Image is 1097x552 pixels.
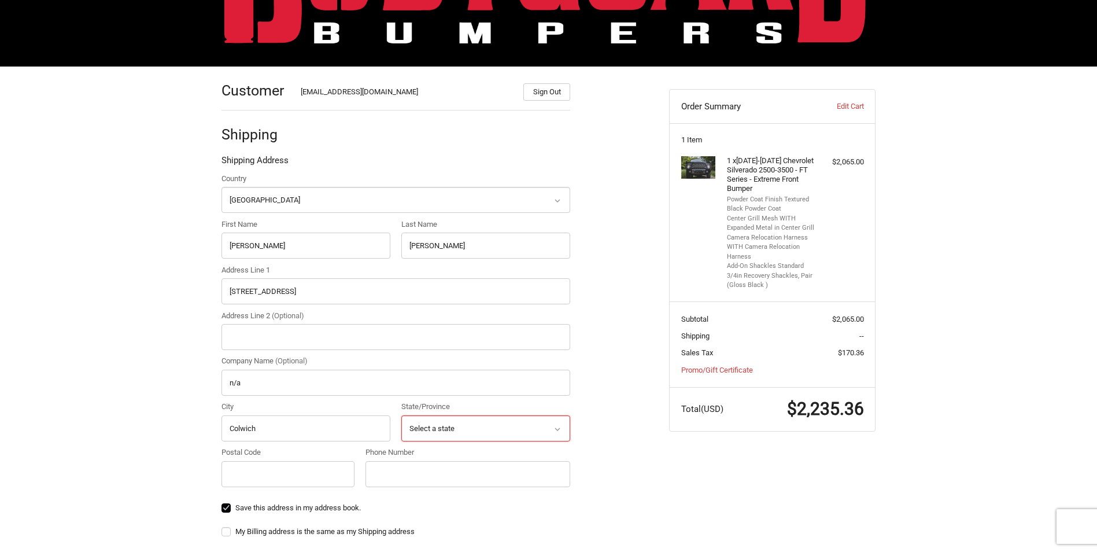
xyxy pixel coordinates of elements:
span: Total (USD) [681,404,723,414]
span: Shipping [681,332,710,340]
h2: Shipping [221,126,289,143]
button: Sign Out [523,83,570,101]
h2: Customer [221,82,289,100]
iframe: Chat Widget [1039,496,1097,552]
span: Sales Tax [681,348,713,357]
span: Subtotal [681,315,708,323]
label: City [221,401,390,413]
label: My Billing address is the same as my Shipping address [221,527,570,536]
li: Center Grill Mesh WITH Expanded Metal in Center Grill [727,214,815,233]
span: $2,065.00 [832,315,864,323]
label: Save this address in my address book. [221,503,570,513]
span: $170.36 [838,348,864,357]
small: (Optional) [275,356,308,365]
li: Add-On Shackles Standard 3/4in Recovery Shackles, Pair (Gloss Black ) [727,262,815,290]
li: Camera Relocation Harness WITH Camera Relocation Harness [727,233,815,262]
div: $2,065.00 [818,156,864,168]
label: First Name [221,219,390,230]
h3: Order Summary [681,101,807,112]
a: Promo/Gift Certificate [681,366,753,374]
h3: 1 Item [681,135,864,145]
span: -- [859,332,864,340]
label: Last Name [401,219,570,230]
label: Phone Number [365,447,570,458]
label: Company Name [221,355,570,367]
legend: Shipping Address [221,154,289,172]
a: Edit Cart [806,101,863,112]
label: State/Province [401,401,570,413]
label: Country [221,173,570,185]
h4: 1 x [DATE]-[DATE] Chevrolet Silverado 2500-3500 - FT Series - Extreme Front Bumper [727,156,815,194]
span: $2,235.36 [787,399,864,419]
label: Address Line 2 [221,310,570,322]
div: [EMAIL_ADDRESS][DOMAIN_NAME] [301,86,512,101]
li: Powder Coat Finish Textured Black Powder Coat [727,195,815,214]
label: Postal Code [221,447,354,458]
small: (Optional) [272,311,304,320]
label: Address Line 1 [221,264,570,276]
